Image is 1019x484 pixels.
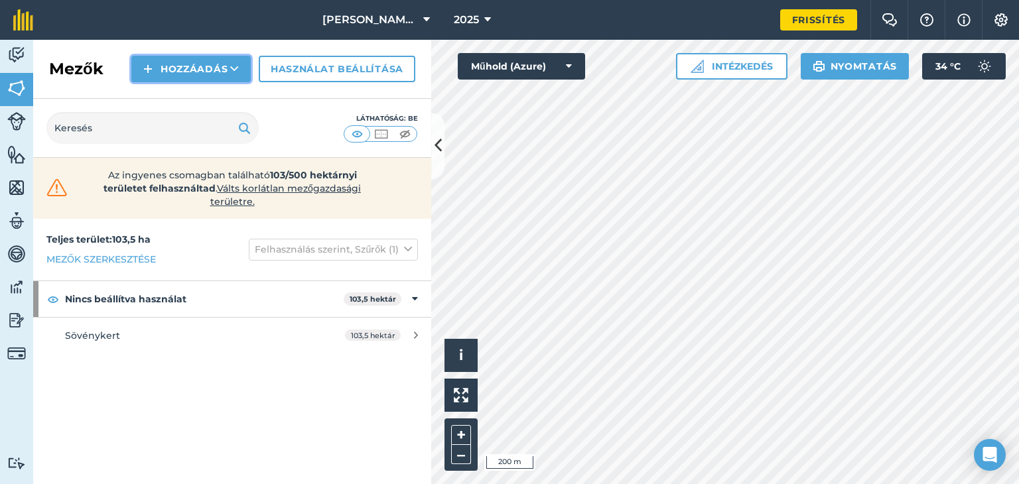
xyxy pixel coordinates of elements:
img: svg+xml;base64,PHN2ZyB4bWxucz0iaHR0cDovL3d3dy53My5vcmcvMjAwMC9zdmciIHdpZHRoPSI1NiIgaGVpZ2h0PSI2MC... [7,178,26,198]
font: Nyomtatás [831,60,897,72]
button: Nyomtatás [801,53,909,80]
button: Hozzáadás [131,56,251,82]
img: svg+xml;base64,PHN2ZyB4bWxucz0iaHR0cDovL3d3dy53My5vcmcvMjAwMC9zdmciIHdpZHRoPSIzMiIgaGVpZ2h0PSIzMC... [44,178,70,198]
img: svg+xml;base64,PHN2ZyB4bWxucz0iaHR0cDovL3d3dy53My5vcmcvMjAwMC9zdmciIHdpZHRoPSI1NiIgaGVpZ2h0PSI2MC... [7,78,26,98]
font: C [954,60,961,72]
button: i [444,339,478,372]
img: svg+xml;base64,PHN2ZyB4bWxucz0iaHR0cDovL3d3dy53My5vcmcvMjAwMC9zdmciIHdpZHRoPSIxNCIgaGVpZ2h0PSIyNC... [143,61,153,77]
img: svg+xml;base64,PD94bWwgdmVyc2lvbj0iMS4wIiBlbmNvZGluZz0idXRmLTgiPz4KPCEtLSBHZW5lcmF0b3I6IEFkb2JlIE... [7,211,26,231]
div: Intercom Messenger megnyitása [974,439,1006,471]
a: Mezők szerkesztése [46,252,156,267]
img: svg+xml;base64,PD94bWwgdmVyc2lvbj0iMS4wIiBlbmNvZGluZz0idXRmLTgiPz4KPCEtLSBHZW5lcmF0b3I6IEFkb2JlIE... [971,53,998,80]
font: 103,5 [351,331,368,340]
font: Használat beállítása [271,63,403,75]
font: Teljes terület [46,233,109,245]
font: Frissítés [792,14,845,26]
button: Felhasználás szerint, Szűrők (1) [249,239,418,260]
img: Vonalzó ikon [691,60,704,73]
font: Mezők szerkesztése [46,253,156,265]
font: Hozzáadás [161,63,228,75]
img: Négy nyíl, egy balra fent, egy jobbra fent, egy jobbra lent és az utolsó balra lent mutat [454,388,468,402]
font: Válts korlátlan mezőgazdasági területre. [210,182,361,208]
font: 2025 [454,13,479,26]
button: – [451,445,471,464]
input: Keresés [46,112,259,144]
img: Fogaskerék ikon [993,13,1009,27]
img: svg+xml;base64,PD94bWwgdmVyc2lvbj0iMS4wIiBlbmNvZGluZz0idXRmLTgiPz4KPCEtLSBHZW5lcmF0b3I6IEFkb2JlIE... [7,310,26,330]
img: svg+xml;base64,PD94bWwgdmVyc2lvbj0iMS4wIiBlbmNvZGluZz0idXRmLTgiPz4KPCEtLSBHZW5lcmF0b3I6IEFkb2JlIE... [7,457,26,469]
button: Műhold (Azure) [458,53,585,80]
font: . [216,182,217,194]
img: svg+xml;base64,PD94bWwgdmVyc2lvbj0iMS4wIiBlbmNvZGluZz0idXRmLTgiPz4KPCEtLSBHZW5lcmF0b3I6IEFkb2JlIE... [7,277,26,297]
div: Nincs beállítva használat103,5 hektár [33,281,431,317]
img: svg+xml;base64,PHN2ZyB4bWxucz0iaHR0cDovL3d3dy53My5vcmcvMjAwMC9zdmciIHdpZHRoPSIxOCIgaGVpZ2h0PSIyNC... [47,291,59,307]
img: Két átfedésben lévő szövegbuborék, a bal oldali buborék előtérben van [882,13,898,27]
font: hektár [370,294,396,304]
a: Az ingyenes csomagban található103/500 hektárnyi területet felhasználtad.Válts korlátlan mezőgazd... [44,168,421,208]
img: fieldmargin logó [13,9,33,30]
a: Frissítés [780,9,857,30]
font: 34 [935,60,947,72]
font: hektár [370,331,395,340]
img: svg+xml;base64,PHN2ZyB4bWxucz0iaHR0cDovL3d3dy53My5vcmcvMjAwMC9zdmciIHdpZHRoPSIxNyIgaGVpZ2h0PSIxNy... [957,12,971,28]
img: svg+xml;base64,PHN2ZyB4bWxucz0iaHR0cDovL3d3dy53My5vcmcvMjAwMC9zdmciIHdpZHRoPSIxOSIgaGVpZ2h0PSIyNC... [813,58,825,74]
img: svg+xml;base64,PHN2ZyB4bWxucz0iaHR0cDovL3d3dy53My5vcmcvMjAwMC9zdmciIHdpZHRoPSI1MCIgaGVpZ2h0PSI0MC... [349,127,366,141]
font: Mezők [49,59,103,78]
font: ha [138,233,151,245]
font: Felhasználás szerint, Szűrők (1) [255,243,399,255]
font: [PERSON_NAME]. [322,13,419,26]
font: : [109,233,112,245]
img: svg+xml;base64,PHN2ZyB4bWxucz0iaHR0cDovL3d3dy53My5vcmcvMjAwMC9zdmciIHdpZHRoPSIxOSIgaGVpZ2h0PSIyNC... [238,120,251,136]
img: svg+xml;base64,PD94bWwgdmVyc2lvbj0iMS4wIiBlbmNvZGluZz0idXRmLTgiPz4KPCEtLSBHZW5lcmF0b3I6IEFkb2JlIE... [7,45,26,65]
img: svg+xml;base64,PHN2ZyB4bWxucz0iaHR0cDovL3d3dy53My5vcmcvMjAwMC9zdmciIHdpZHRoPSI1MCIgaGVpZ2h0PSI0MC... [373,127,389,141]
span: i [459,347,463,363]
a: Használat beállítása [259,56,415,82]
img: svg+xml;base64,PHN2ZyB4bWxucz0iaHR0cDovL3d3dy53My5vcmcvMjAwMC9zdmciIHdpZHRoPSI1NiIgaGVpZ2h0PSI2MC... [7,145,26,164]
img: Egy kérdőjel ikon [919,13,935,27]
button: Intézkedés [676,53,787,80]
font: ° [950,60,954,72]
font: Intézkedés [712,60,773,72]
button: 34 °C [922,53,1006,80]
img: svg+xml;base64,PD94bWwgdmVyc2lvbj0iMS4wIiBlbmNvZGluZz0idXRmLTgiPz4KPCEtLSBHZW5lcmF0b3I6IEFkb2JlIE... [7,344,26,363]
button: + [451,425,471,445]
font: Az ingyenes csomagban található [108,169,270,181]
font: Nincs beállítva használat [65,293,186,305]
font: Műhold (Azure) [471,60,546,72]
font: Láthatóság: Be [356,114,418,123]
a: Sövénykert103,5 hektár [33,318,431,353]
font: Sövénykert [65,330,120,341]
img: svg+xml;base64,PHN2ZyB4bWxucz0iaHR0cDovL3d3dy53My5vcmcvMjAwMC9zdmciIHdpZHRoPSI1MCIgaGVpZ2h0PSI0MC... [397,127,413,141]
img: svg+xml;base64,PD94bWwgdmVyc2lvbj0iMS4wIiBlbmNvZGluZz0idXRmLTgiPz4KPCEtLSBHZW5lcmF0b3I6IEFkb2JlIE... [7,112,26,131]
font: 103,5 [350,294,368,304]
img: svg+xml;base64,PD94bWwgdmVyc2lvbj0iMS4wIiBlbmNvZGluZz0idXRmLTgiPz4KPCEtLSBHZW5lcmF0b3I6IEFkb2JlIE... [7,244,26,264]
font: 103,5 [112,233,135,245]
